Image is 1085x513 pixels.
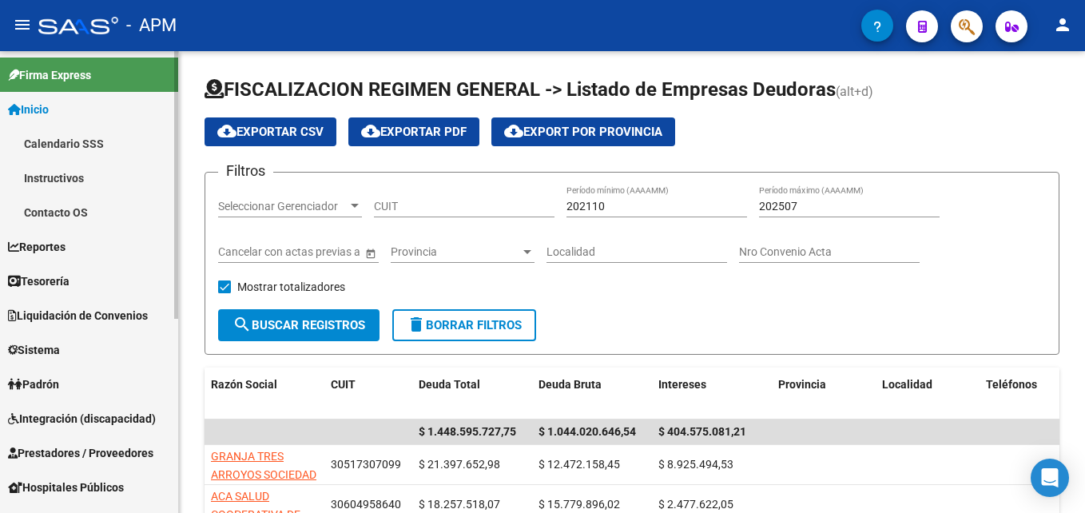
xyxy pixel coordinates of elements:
[986,378,1037,391] span: Teléfonos
[205,78,836,101] span: FISCALIZACION REGIMEN GENERAL -> Listado de Empresas Deudoras
[8,238,66,256] span: Reportes
[324,368,412,420] datatable-header-cell: CUIT
[232,318,365,332] span: Buscar Registros
[237,277,345,296] span: Mostrar totalizadores
[8,376,59,393] span: Padrón
[539,458,620,471] span: $ 12.472.158,45
[331,498,401,511] span: 30604958640
[836,84,873,99] span: (alt+d)
[8,444,153,462] span: Prestadores / Proveedores
[218,200,348,213] span: Seleccionar Gerenciador
[331,458,401,471] span: 30517307099
[205,368,324,420] datatable-header-cell: Razón Social
[419,498,500,511] span: $ 18.257.518,07
[8,341,60,359] span: Sistema
[8,410,156,427] span: Integración (discapacidad)
[1053,15,1072,34] mat-icon: person
[361,121,380,141] mat-icon: cloud_download
[8,66,91,84] span: Firma Express
[658,378,706,391] span: Intereses
[772,368,876,420] datatable-header-cell: Provincia
[539,498,620,511] span: $ 15.779.896,02
[348,117,479,146] button: Exportar PDF
[504,125,662,139] span: Export por Provincia
[126,8,177,43] span: - APM
[331,378,356,391] span: CUIT
[217,125,324,139] span: Exportar CSV
[658,458,733,471] span: $ 8.925.494,53
[652,368,772,420] datatable-header-cell: Intereses
[8,479,124,496] span: Hospitales Públicos
[362,245,379,261] button: Open calendar
[205,117,336,146] button: Exportar CSV
[211,378,277,391] span: Razón Social
[232,315,252,334] mat-icon: search
[8,101,49,118] span: Inicio
[419,458,500,471] span: $ 21.397.652,98
[419,425,516,438] span: $ 1.448.595.727,75
[778,378,826,391] span: Provincia
[532,368,652,420] datatable-header-cell: Deuda Bruta
[876,368,980,420] datatable-header-cell: Localidad
[1031,459,1069,497] div: Open Intercom Messenger
[217,121,236,141] mat-icon: cloud_download
[658,425,746,438] span: $ 404.575.081,21
[8,272,70,290] span: Tesorería
[361,125,467,139] span: Exportar PDF
[412,368,532,420] datatable-header-cell: Deuda Total
[504,121,523,141] mat-icon: cloud_download
[218,309,380,341] button: Buscar Registros
[391,245,520,259] span: Provincia
[13,15,32,34] mat-icon: menu
[539,425,636,438] span: $ 1.044.020.646,54
[218,160,273,182] h3: Filtros
[491,117,675,146] button: Export por Provincia
[392,309,536,341] button: Borrar Filtros
[8,307,148,324] span: Liquidación de Convenios
[407,315,426,334] mat-icon: delete
[882,378,932,391] span: Localidad
[539,378,602,391] span: Deuda Bruta
[407,318,522,332] span: Borrar Filtros
[419,378,480,391] span: Deuda Total
[658,498,733,511] span: $ 2.477.622,05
